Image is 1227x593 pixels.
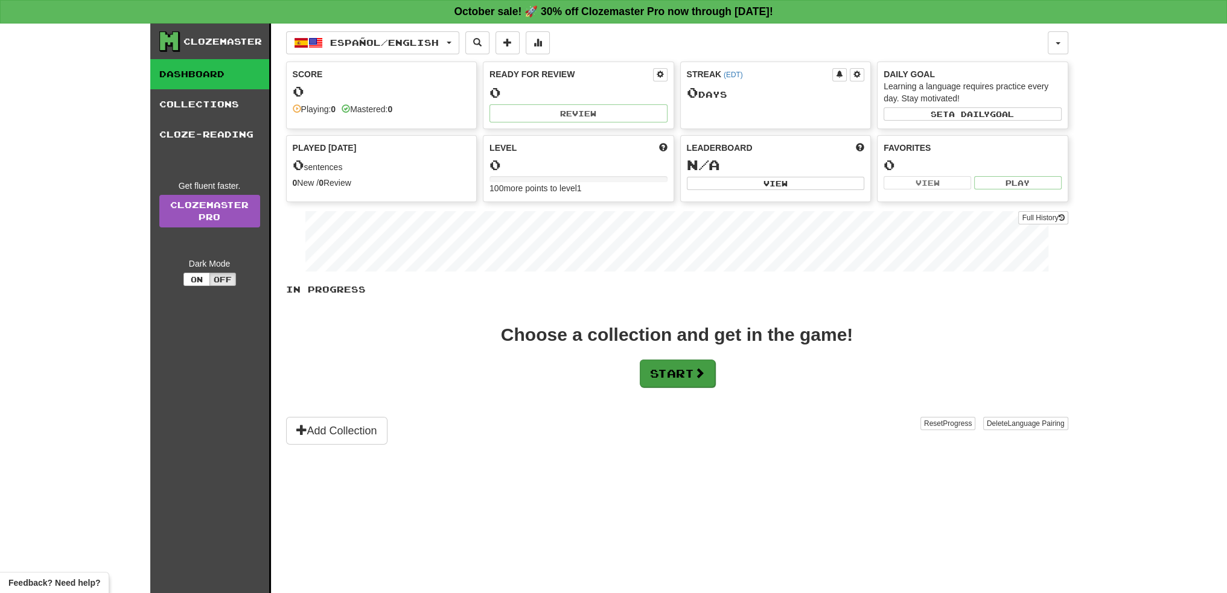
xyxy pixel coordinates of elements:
a: Collections [150,89,269,119]
span: Score more points to level up [659,142,668,154]
span: Language Pairing [1007,419,1064,428]
button: Add Collection [286,417,387,445]
button: Add sentence to collection [496,31,520,54]
button: DeleteLanguage Pairing [983,417,1068,430]
div: Day s [687,85,865,101]
div: Daily Goal [884,68,1062,80]
button: Español/English [286,31,459,54]
div: Dark Mode [159,258,260,270]
button: ResetProgress [920,417,975,430]
a: ClozemasterPro [159,195,260,227]
div: 0 [489,157,668,173]
div: 0 [293,84,471,99]
div: Score [293,68,471,80]
div: Choose a collection and get in the game! [501,326,853,344]
div: Clozemaster [183,36,262,48]
strong: October sale! 🚀 30% off Clozemaster Pro now through [DATE]! [454,5,773,17]
div: Mastered: [342,103,392,115]
button: Full History [1018,211,1068,224]
span: This week in points, UTC [856,142,864,154]
span: N/A [687,156,720,173]
span: 0 [293,156,304,173]
button: More stats [526,31,550,54]
span: Open feedback widget [8,577,100,589]
a: (EDT) [724,71,743,79]
button: View [884,176,971,189]
button: Off [209,273,236,286]
div: 0 [489,85,668,100]
button: Seta dailygoal [884,107,1062,121]
div: Learning a language requires practice every day. Stay motivated! [884,80,1062,104]
span: Progress [943,419,972,428]
p: In Progress [286,284,1068,296]
button: View [687,177,865,190]
div: 0 [884,157,1062,173]
div: sentences [293,157,471,173]
div: 100 more points to level 1 [489,182,668,194]
strong: 0 [331,104,336,114]
div: Ready for Review [489,68,653,80]
span: Level [489,142,517,154]
span: Español / English [330,37,439,48]
span: 0 [687,84,698,101]
strong: 0 [319,178,323,188]
strong: 0 [293,178,298,188]
button: Play [974,176,1062,189]
span: Played [DATE] [293,142,357,154]
div: Favorites [884,142,1062,154]
div: New / Review [293,177,471,189]
div: Get fluent faster. [159,180,260,192]
button: Start [640,360,715,387]
div: Playing: [293,103,336,115]
span: a daily [949,110,990,118]
a: Dashboard [150,59,269,89]
button: Search sentences [465,31,489,54]
button: Review [489,104,668,122]
button: On [183,273,210,286]
span: Leaderboard [687,142,753,154]
strong: 0 [387,104,392,114]
a: Cloze-Reading [150,119,269,150]
div: Streak [687,68,833,80]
